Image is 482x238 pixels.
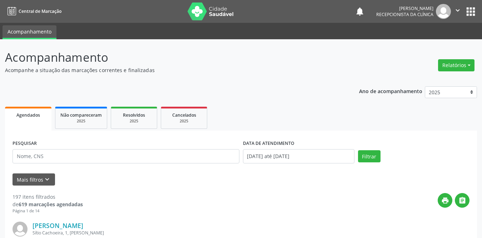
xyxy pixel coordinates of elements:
label: DATA DE ATENDIMENTO [243,138,294,149]
span: Central de Marcação [19,8,61,14]
div: 2025 [116,118,152,124]
input: Nome, CNS [13,149,239,163]
input: Selecione um intervalo [243,149,354,163]
div: de [13,201,83,208]
button: apps [464,5,477,18]
button: Relatórios [438,59,474,71]
a: [PERSON_NAME] [33,222,83,229]
button: Filtrar [358,150,381,162]
img: img [13,222,28,237]
i: keyboard_arrow_down [43,176,51,183]
span: Recepcionista da clínica [376,11,433,17]
div: 197 itens filtrados [13,193,83,201]
div: Sítio Cachoeira, 1, [PERSON_NAME] [33,230,362,236]
button: Mais filtroskeyboard_arrow_down [13,173,55,186]
div: Página 1 de 14 [13,208,83,214]
label: PESQUISAR [13,138,37,149]
i:  [458,197,466,204]
div: 2025 [60,118,102,124]
p: Acompanhamento [5,49,336,66]
img: img [436,4,451,19]
a: Acompanhamento [3,25,56,39]
span: Agendados [16,112,40,118]
button: notifications [355,6,365,16]
span: Resolvidos [123,112,145,118]
p: Ano de acompanhamento [359,86,422,95]
div: [PERSON_NAME] [376,5,433,11]
button:  [451,4,464,19]
strong: 619 marcações agendadas [19,201,83,208]
span: Cancelados [172,112,196,118]
div: 2025 [166,118,202,124]
i:  [454,6,462,14]
span: Não compareceram [60,112,102,118]
p: Acompanhe a situação das marcações correntes e finalizadas [5,66,336,74]
button: print [438,193,452,208]
a: Central de Marcação [5,5,61,17]
button:  [455,193,469,208]
i: print [441,197,449,204]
